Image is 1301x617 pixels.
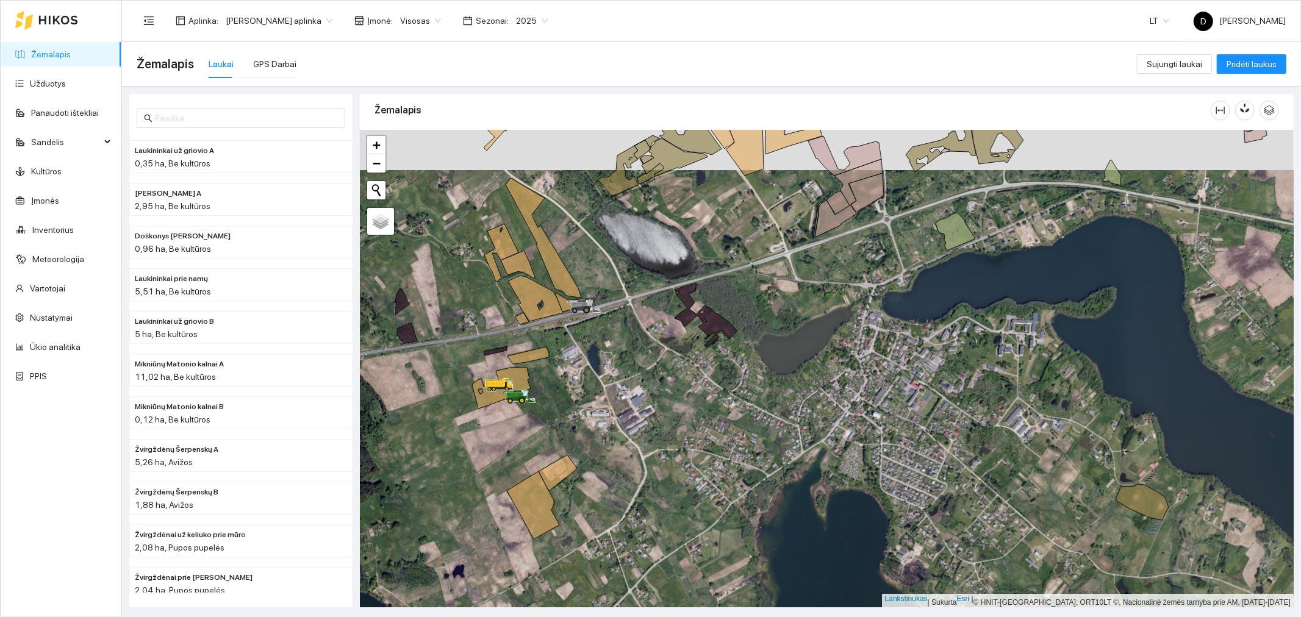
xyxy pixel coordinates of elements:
span: Donato Klimkevičiaus aplinka [226,12,332,30]
span: Žvirgždėnų Šerpenskų A [135,444,218,455]
font: Mikniūnų Matonio kalnai A [135,360,224,368]
font: : [391,16,393,26]
font: Laukininkai už griovio A [135,146,214,155]
span: parduotuvė [354,16,364,26]
font: + [373,137,381,152]
font: Laukininkai prie namų [135,274,208,283]
span: paieška [144,114,152,123]
font: − [373,155,381,171]
a: Sujungti laukai [1137,59,1212,69]
span: Laukininkai prie namų [135,273,208,285]
font: 2,04 ha, Pupos pupelės [135,585,225,595]
font: 2,95 ha, Be kultūros [135,201,210,211]
a: Ūkio analitika [30,342,81,352]
font: 0,35 ha, Be kultūros [135,159,210,168]
a: Vartotojai [30,284,65,293]
a: Kultūros [31,166,62,176]
a: Žemalapis [31,49,71,59]
font: Žvirgždėnų Šerpenskų A [135,445,218,454]
span: Žvirgždėnai už keliuko prie mūro [135,529,246,541]
button: Pradėti naują paiešką [367,181,385,199]
a: Pridėti laukus [1217,59,1286,69]
span: meniu sulankstymas [143,15,154,26]
font: Žvirgždėnai prie [PERSON_NAME] [135,573,253,582]
font: 2,08 ha, Pupos pupelės [135,543,224,552]
a: Atitolinti [367,154,385,173]
font: | Sukurta [928,598,957,607]
font: Visosas [400,16,430,26]
a: Esri [957,594,970,603]
input: Paieška [155,112,338,125]
font: : [217,16,218,26]
font: Įmonė [367,16,391,26]
a: Įmonės [31,196,59,205]
a: PPIS [30,371,47,381]
font: GPS Darbai [253,59,296,69]
font: Žvirgždėnai už keliuko prie mūro [135,530,246,539]
font: 5,26 ha, Avižos [135,457,193,467]
a: Inventorius [32,225,74,235]
font: Sujungti laukai [1147,59,1202,69]
font: Žvirgždėnų Šerpenskų B [135,488,218,496]
span: Mikniūnų Matonio kalnai A [135,358,224,370]
font: Laukai [209,59,234,69]
span: Doškonys Sabonienė A [135,188,201,199]
span: Žvirgždėnų Šerpenskų B [135,487,218,498]
a: Lankstinukas [885,594,928,603]
font: Pridėti laukus [1227,59,1277,69]
a: Sluoksniai [367,208,394,235]
font: | [972,594,973,603]
font: Aplinka [188,16,217,26]
font: Žemalapis [375,104,421,116]
span: stulpelio plotis [1211,105,1230,115]
font: 5 ha, Be kultūros [135,329,198,339]
font: 1,88 ha, Avižos [135,500,193,510]
a: Panaudoti ištekliai [31,108,99,118]
font: D [1200,16,1206,26]
span: išdėstymas [176,16,185,26]
span: Žvirgždėnai prie mūro Močiutės [135,572,253,583]
font: 11,02 ha, Be kultūros [135,372,216,382]
font: 5,51 ha, Be kultūros [135,287,211,296]
span: 2025 [516,12,548,30]
span: Visosas [400,12,441,30]
a: Meteorologija [32,254,84,264]
span: Mikniūnų Matonio kalnai B [135,401,224,413]
span: Laukininkai už griovio B [135,316,214,327]
font: : [507,16,509,26]
a: Nustatymai [30,313,73,323]
a: Priartinti [367,136,385,154]
font: Sezonai [476,16,507,26]
span: kalendorius [463,16,473,26]
font: Mikniūnų Matonio kalnai B [135,402,224,411]
span: LT [1150,12,1169,30]
font: © HNIT-[GEOGRAPHIC_DATA]; ORT10LT ©, Nacionalinė žemės tarnyba prie AM, [DATE]-[DATE] [973,598,1291,607]
button: meniu sulankstymas [137,9,161,33]
button: Sujungti laukai [1137,54,1212,74]
a: Užduotys [30,79,66,88]
span: Laukininkai už griovio A [135,145,214,157]
font: LT [1150,16,1158,26]
font: Žemalapis [137,57,194,71]
font: [PERSON_NAME] [1219,16,1286,26]
span: Žemalapis [137,54,194,74]
span: Doškonys Sabonienė B. [135,230,231,242]
font: [PERSON_NAME] A [135,189,201,198]
font: Sandėlis [31,137,64,147]
font: Laukininkai už griovio B [135,317,214,326]
font: Doškonys [PERSON_NAME] [135,232,231,240]
button: stulpelio plotis [1211,101,1230,120]
font: 0,12 ha, Be kultūros [135,415,210,424]
font: 0,96 ha, Be kultūros [135,244,211,254]
button: Pridėti laukus [1217,54,1286,74]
